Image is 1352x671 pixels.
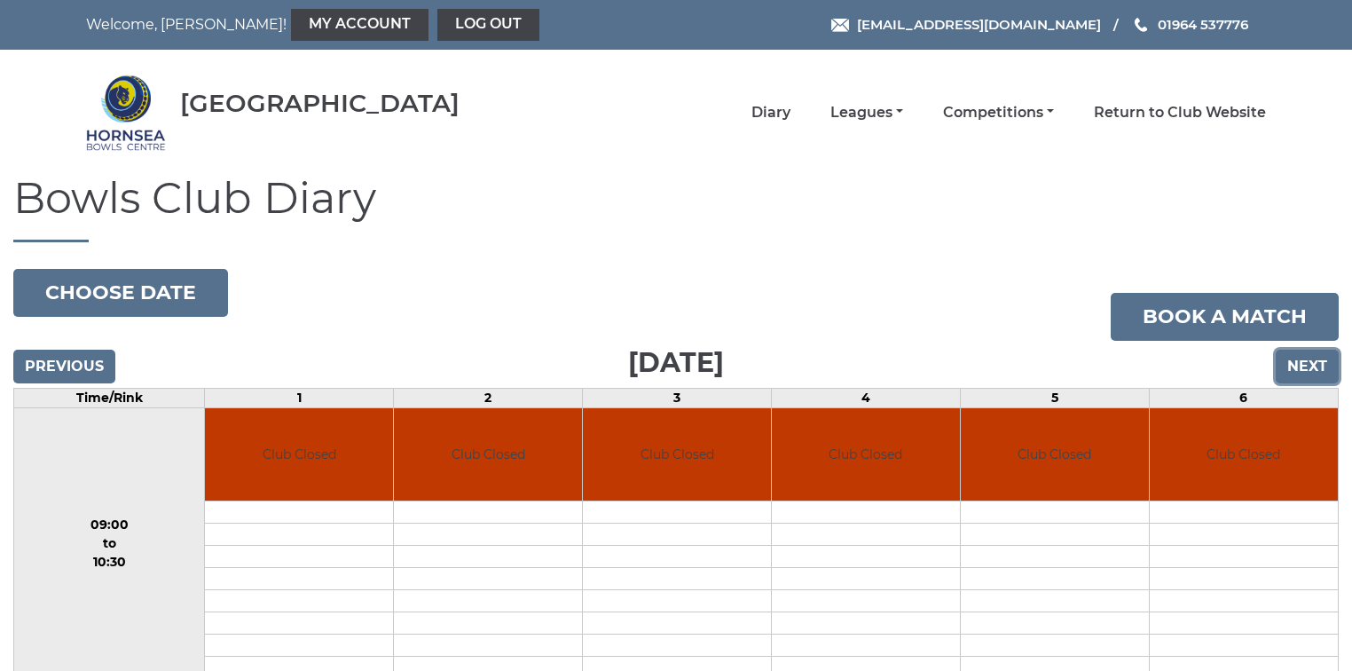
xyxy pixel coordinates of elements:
[86,73,166,153] img: Hornsea Bowls Centre
[960,388,1149,407] td: 5
[13,175,1339,242] h1: Bowls Club Diary
[180,90,460,117] div: [GEOGRAPHIC_DATA]
[772,388,961,407] td: 4
[1158,16,1248,33] span: 01964 537776
[831,19,849,32] img: Email
[961,408,1149,501] td: Club Closed
[1135,18,1147,32] img: Phone us
[1276,350,1339,383] input: Next
[394,388,583,407] td: 2
[1150,408,1338,501] td: Club Closed
[583,388,772,407] td: 3
[14,388,205,407] td: Time/Rink
[1111,293,1339,341] a: Book a match
[751,103,790,122] a: Diary
[13,269,228,317] button: Choose date
[205,388,394,407] td: 1
[86,9,562,41] nav: Welcome, [PERSON_NAME]!
[831,14,1101,35] a: Email [EMAIL_ADDRESS][DOMAIN_NAME]
[205,408,393,501] td: Club Closed
[943,103,1054,122] a: Competitions
[437,9,539,41] a: Log out
[1149,388,1338,407] td: 6
[394,408,582,501] td: Club Closed
[857,16,1101,33] span: [EMAIL_ADDRESS][DOMAIN_NAME]
[583,408,771,501] td: Club Closed
[13,350,115,383] input: Previous
[830,103,903,122] a: Leagues
[772,408,960,501] td: Club Closed
[1132,14,1248,35] a: Phone us 01964 537776
[1094,103,1266,122] a: Return to Club Website
[291,9,428,41] a: My Account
